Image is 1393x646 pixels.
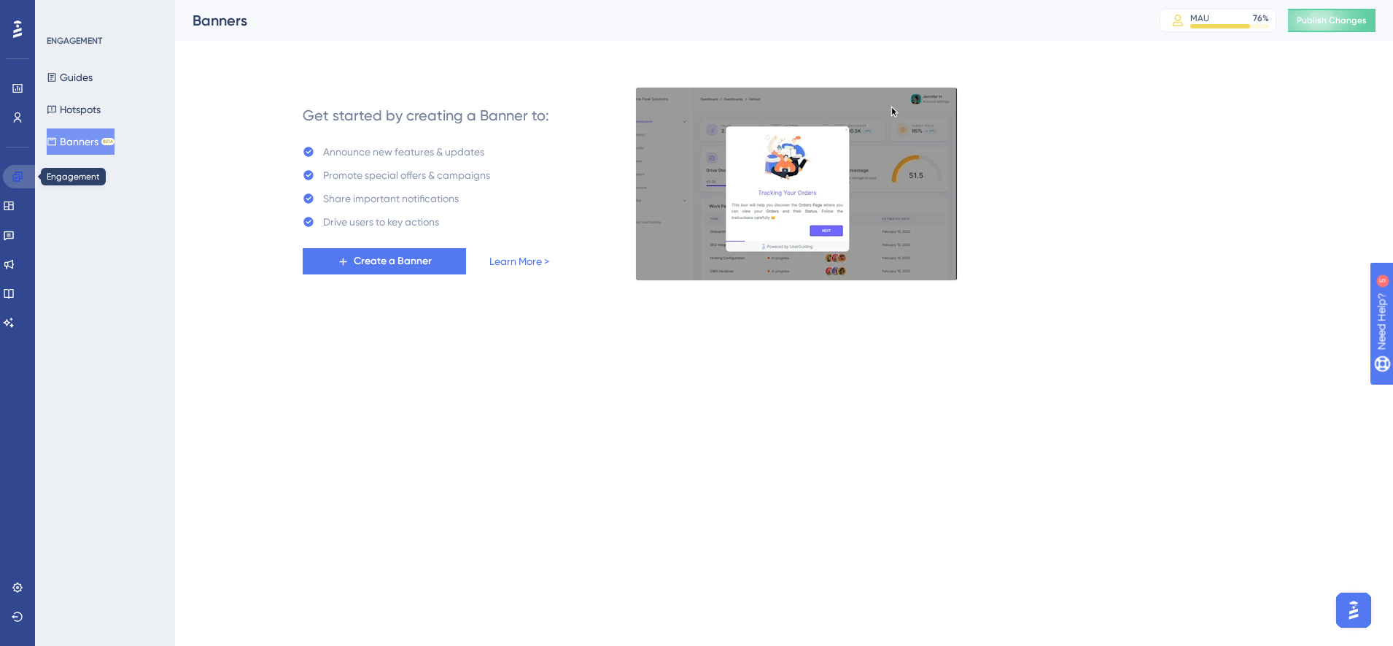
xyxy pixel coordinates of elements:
[47,35,102,47] div: ENGAGEMENT
[1288,9,1375,32] button: Publish Changes
[354,253,432,270] span: Create a Banner
[47,161,96,187] button: Themes
[101,138,115,145] div: BETA
[635,87,958,281] img: 529d90adb73e879a594bca603b874522.gif
[1253,12,1269,24] div: 76 %
[323,143,484,161] div: Announce new features & updates
[47,64,93,91] button: Guides
[1190,12,1209,24] div: MAU
[1297,15,1367,26] span: Publish Changes
[34,4,91,21] span: Need Help?
[193,10,1123,31] div: Banners
[323,190,459,207] div: Share important notifications
[47,128,115,155] button: BannersBETA
[1332,588,1375,632] iframe: UserGuiding AI Assistant Launcher
[323,166,490,184] div: Promote special offers & campaigns
[303,105,549,126] div: Get started by creating a Banner to:
[303,248,466,274] button: Create a Banner
[489,253,549,270] a: Learn More >
[47,96,101,123] button: Hotspots
[101,7,106,19] div: 5
[323,213,439,231] div: Drive users to key actions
